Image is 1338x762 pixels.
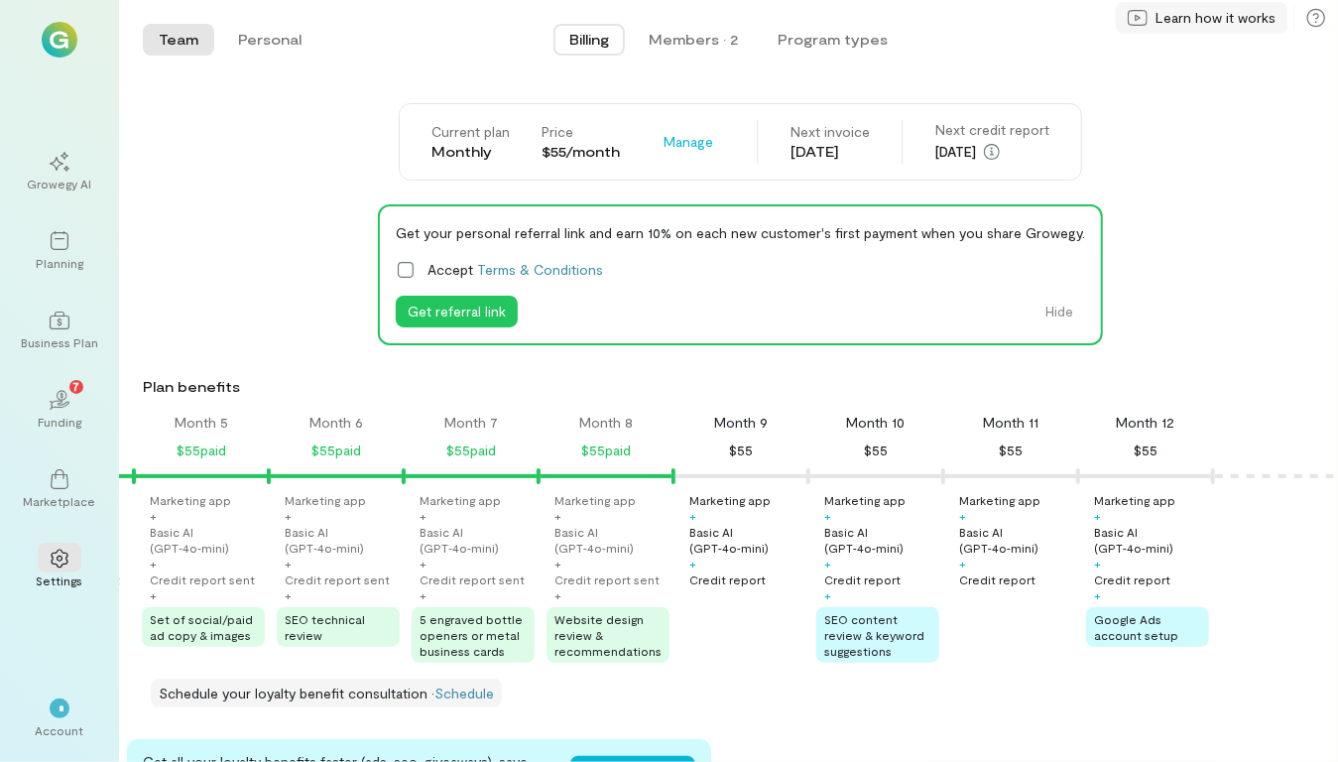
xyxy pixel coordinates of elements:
[431,122,510,142] div: Current plan
[579,413,633,433] div: Month 8
[689,508,696,524] div: +
[542,122,620,142] div: Price
[791,122,870,142] div: Next invoice
[554,571,660,587] div: Credit report sent
[714,413,768,433] div: Month 9
[24,374,95,445] a: Funding
[542,142,620,162] div: $55/month
[824,556,831,571] div: +
[24,533,95,604] a: Settings
[1094,524,1209,556] div: Basic AI (GPT‑4o‑mini)
[24,493,96,509] div: Marketplace
[959,508,966,524] div: +
[24,295,95,366] a: Business Plan
[553,24,625,56] button: Billing
[24,683,95,754] div: *Account
[1094,571,1170,587] div: Credit report
[24,136,95,207] a: Growegy AI
[175,413,228,433] div: Month 5
[864,439,888,462] div: $55
[762,24,904,56] button: Program types
[999,439,1023,462] div: $55
[434,685,494,701] a: Schedule
[824,508,831,524] div: +
[554,556,561,571] div: +
[1134,439,1157,462] div: $55
[285,587,292,603] div: +
[664,132,713,152] span: Manage
[420,556,426,571] div: +
[824,492,906,508] div: Marketing app
[1117,413,1175,433] div: Month 12
[824,587,831,603] div: +
[1094,556,1101,571] div: +
[959,571,1035,587] div: Credit report
[37,572,83,588] div: Settings
[824,524,939,556] div: Basic AI (GPT‑4o‑mini)
[446,439,496,462] div: $55 paid
[1094,612,1178,642] span: Google Ads account setup
[28,176,92,191] div: Growegy AI
[1094,508,1101,524] div: +
[791,142,870,162] div: [DATE]
[285,556,292,571] div: +
[983,413,1038,433] div: Month 11
[554,612,662,658] span: Website design review & recommendations
[477,261,603,278] a: Terms & Conditions
[554,524,669,556] div: Basic AI (GPT‑4o‑mini)
[689,524,804,556] div: Basic AI (GPT‑4o‑mini)
[150,508,157,524] div: +
[935,120,1049,140] div: Next credit report
[959,524,1074,556] div: Basic AI (GPT‑4o‑mini)
[396,296,518,327] button: Get referral link
[444,413,498,433] div: Month 7
[24,453,95,525] a: Marketplace
[1034,296,1085,327] button: Hide
[1094,587,1101,603] div: +
[396,222,1085,243] div: Get your personal referral link and earn 10% on each new customer's first payment when you share ...
[150,556,157,571] div: +
[1156,8,1276,28] span: Learn how it works
[285,612,365,642] span: SEO technical review
[150,524,265,556] div: Basic AI (GPT‑4o‑mini)
[285,508,292,524] div: +
[649,30,738,50] div: Members · 2
[689,571,766,587] div: Credit report
[420,612,523,658] span: 5 engraved bottle openers or metal business cards
[150,587,157,603] div: +
[554,508,561,524] div: +
[420,524,535,556] div: Basic AI (GPT‑4o‑mini)
[36,722,84,738] div: Account
[847,413,906,433] div: Month 10
[73,377,80,395] span: 7
[581,439,631,462] div: $55 paid
[420,508,426,524] div: +
[959,492,1040,508] div: Marketing app
[427,259,603,280] span: Accept
[431,142,510,162] div: Monthly
[150,492,231,508] div: Marketing app
[689,556,696,571] div: +
[824,571,901,587] div: Credit report
[21,334,98,350] div: Business Plan
[177,439,226,462] div: $55 paid
[633,24,754,56] button: Members · 2
[159,685,434,701] span: Schedule your loyalty benefit consultation ·
[420,587,426,603] div: +
[150,571,255,587] div: Credit report sent
[311,439,361,462] div: $55 paid
[652,126,725,158] button: Manage
[824,612,924,658] span: SEO content review & keyword suggestions
[569,30,609,50] span: Billing
[689,492,771,508] div: Marketing app
[285,492,366,508] div: Marketing app
[38,414,81,430] div: Funding
[935,140,1049,164] div: [DATE]
[1094,492,1175,508] div: Marketing app
[959,556,966,571] div: +
[36,255,83,271] div: Planning
[150,612,253,642] span: Set of social/paid ad copy & images
[24,215,95,287] a: Planning
[420,571,525,587] div: Credit report sent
